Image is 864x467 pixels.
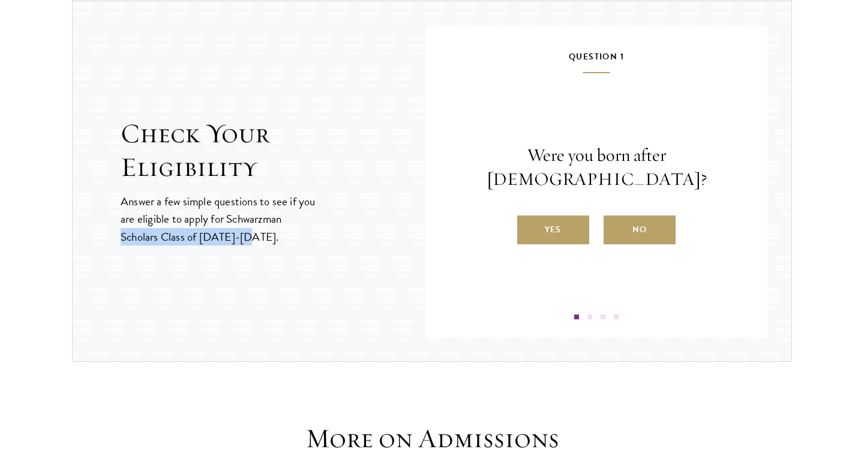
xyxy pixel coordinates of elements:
[517,215,589,244] label: Yes
[604,215,676,244] label: No
[461,49,731,73] h5: Question 1
[246,422,618,456] h3: More on Admissions
[121,193,317,245] p: Answer a few simple questions to see if you are eligible to apply for Schwarzman Scholars Class o...
[121,117,425,184] h2: Check Your Eligibility
[461,143,731,191] p: Were you born after [DEMOGRAPHIC_DATA]?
